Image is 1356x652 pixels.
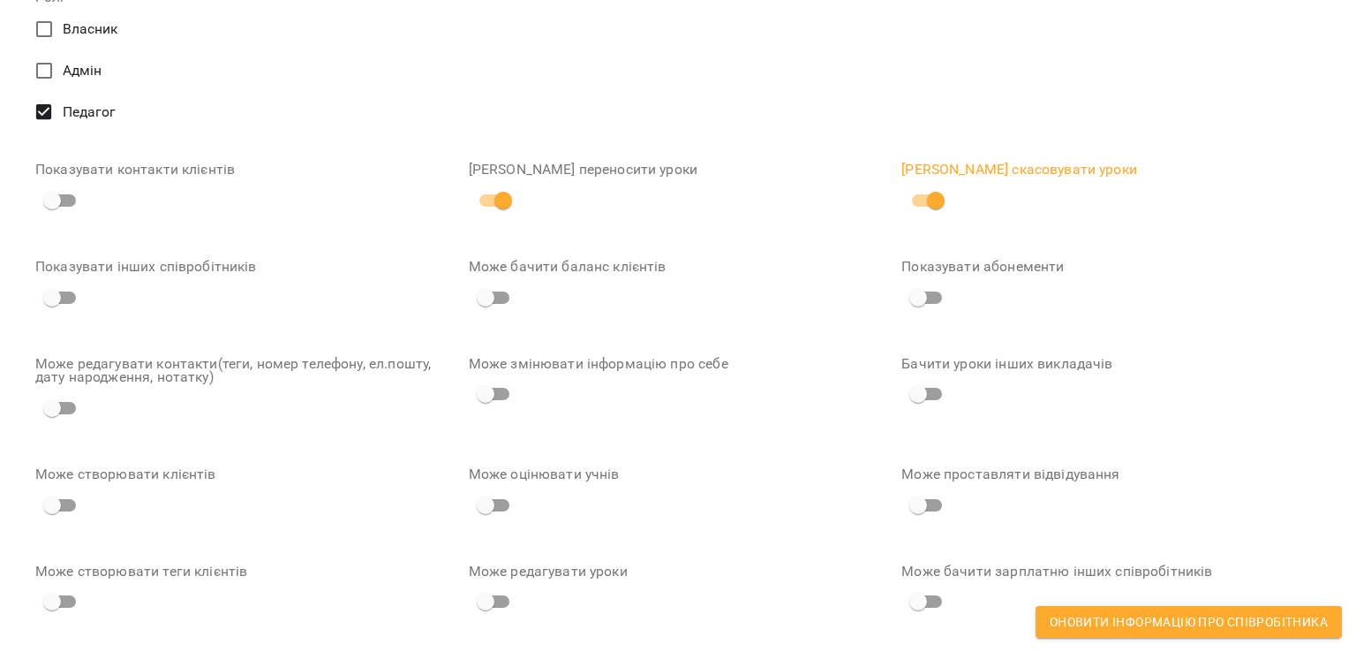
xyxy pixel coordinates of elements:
[63,102,117,123] span: Педагог
[469,357,888,371] label: Може змінювати інформацію про себе
[35,260,455,274] label: Показувати інших співробітників
[35,467,455,481] label: Може створювати клієнтів
[35,163,455,177] label: Показувати контакти клієнтів
[63,19,118,40] span: Власник
[469,163,888,177] label: [PERSON_NAME] переносити уроки
[63,60,102,81] span: Адмін
[469,260,888,274] label: Може бачити баланс клієнтів
[1036,606,1342,638] button: Оновити інформацію про співробітника
[901,163,1321,177] label: [PERSON_NAME] скасовувати уроки
[901,467,1321,481] label: Може проставляти відвідування
[1050,611,1328,633] span: Оновити інформацію про співробітника
[901,357,1321,371] label: Бачити уроки інших викладачів
[901,260,1321,274] label: Показувати абонементи
[901,565,1321,579] label: Може бачити зарплатню інших співробітників
[469,565,888,579] label: Може редагувати уроки
[469,467,888,481] label: Може оцінювати учнів
[35,565,455,579] label: Може створювати теги клієнтів
[35,357,455,384] label: Може редагувати контакти(теги, номер телефону, ел.пошту, дату народження, нотатку)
